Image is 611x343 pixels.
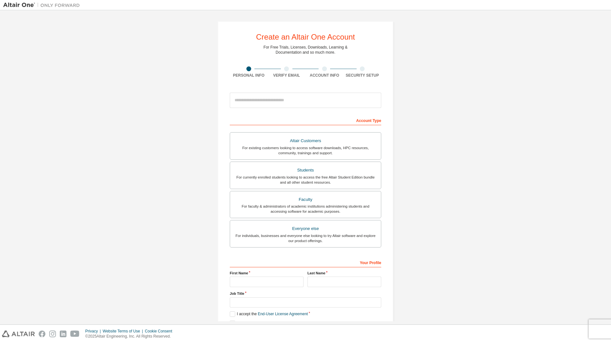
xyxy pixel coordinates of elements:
[264,45,348,55] div: For Free Trials, Licenses, Downloads, Learning & Documentation and so much more.
[230,311,308,317] label: I accept the
[39,331,45,337] img: facebook.svg
[234,175,377,185] div: For currently enrolled students looking to access the free Altair Student Edition bundle and all ...
[60,331,66,337] img: linkedin.svg
[234,136,377,145] div: Altair Customers
[230,115,381,125] div: Account Type
[344,73,382,78] div: Security Setup
[85,329,103,334] div: Privacy
[234,233,377,243] div: For individuals, businesses and everyone else looking to try Altair software and explore our prod...
[234,166,377,175] div: Students
[234,195,377,204] div: Faculty
[230,271,304,276] label: First Name
[258,312,308,316] a: End-User License Agreement
[230,291,381,296] label: Job Title
[230,73,268,78] div: Personal Info
[103,329,145,334] div: Website Terms of Use
[307,271,381,276] label: Last Name
[2,331,35,337] img: altair_logo.svg
[234,204,377,214] div: For faculty & administrators of academic institutions administering students and accessing softwa...
[230,321,322,326] label: I would like to receive marketing emails from Altair
[49,331,56,337] img: instagram.svg
[230,257,381,267] div: Your Profile
[145,329,176,334] div: Cookie Consent
[3,2,83,8] img: Altair One
[70,331,80,337] img: youtube.svg
[256,33,355,41] div: Create an Altair One Account
[234,145,377,156] div: For existing customers looking to access software downloads, HPC resources, community, trainings ...
[234,224,377,233] div: Everyone else
[85,334,176,339] p: © 2025 Altair Engineering, Inc. All Rights Reserved.
[305,73,344,78] div: Account Info
[268,73,306,78] div: Verify Email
